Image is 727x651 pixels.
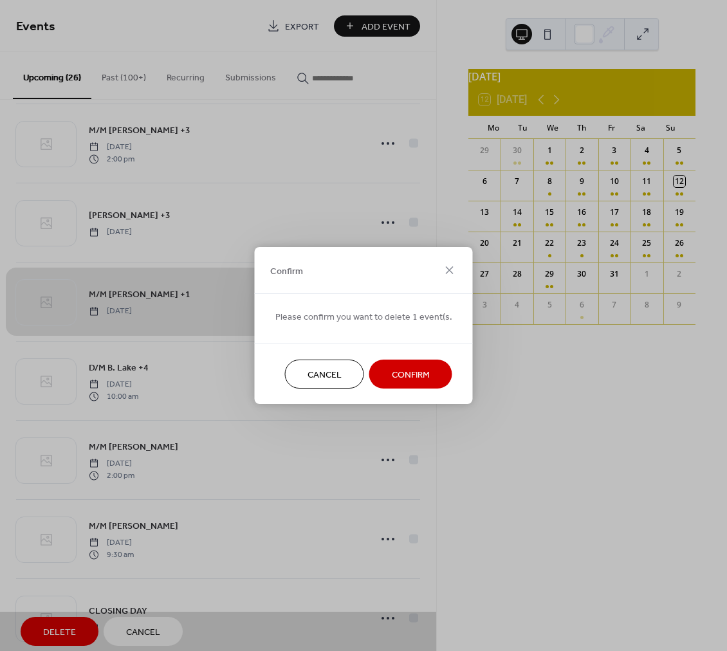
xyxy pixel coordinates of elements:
[308,369,342,382] span: Cancel
[392,369,430,382] span: Confirm
[369,360,452,389] button: Confirm
[285,360,364,389] button: Cancel
[270,264,303,278] span: Confirm
[275,311,452,324] span: Please confirm you want to delete 1 event(s.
